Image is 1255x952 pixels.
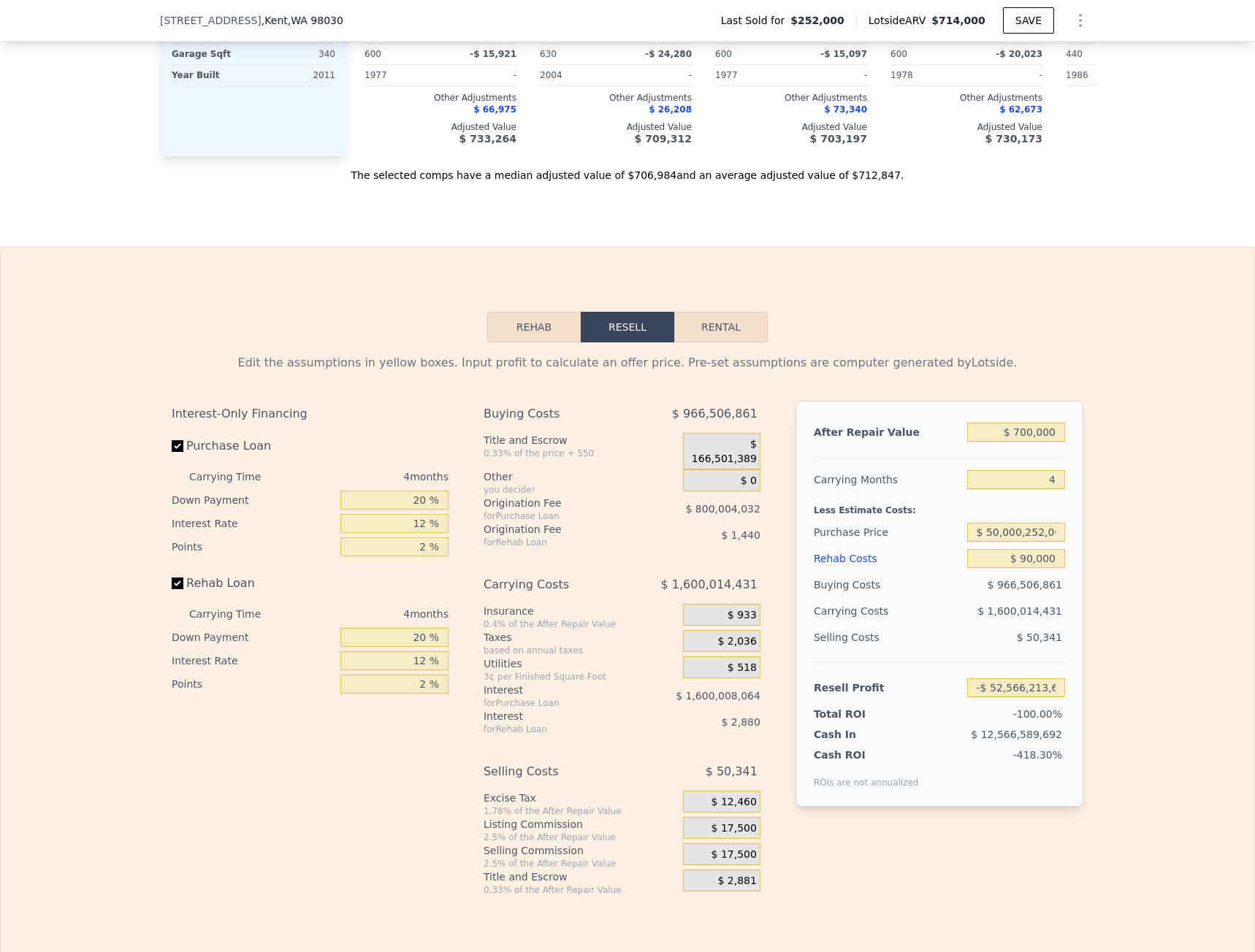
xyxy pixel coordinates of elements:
div: 4 months [290,465,449,488]
div: Origination Fee [484,522,646,537]
span: $ 17,500 [712,848,757,861]
div: Resell Profit [814,675,961,701]
span: Last Sold for [721,13,791,28]
span: -$ 24,280 [645,49,692,59]
button: Rehab [487,312,581,342]
div: Garage Sqft [172,44,251,64]
span: $ 703,197 [810,133,867,145]
div: Edit the assumptions in yellow boxes. Input profit to calculate an offer price. Pre-set assumptio... [172,354,1083,372]
button: Resell [581,312,674,342]
div: Down Payment [172,626,335,649]
span: $ 12,460 [712,796,757,809]
div: Adjusted Value [365,121,516,133]
label: Purchase Loan [172,433,335,459]
div: you decide! [484,484,677,496]
div: Other Adjustments [365,92,516,104]
span: 440 [1066,49,1083,59]
div: for Rehab Loan [484,723,646,735]
div: Adjusted Value [715,121,867,133]
span: $ 1,600,014,431 [661,572,758,598]
div: Carrying Costs [814,598,905,624]
div: ROIs are not annualized [814,762,919,788]
span: 600 [365,49,381,59]
span: $ 66,975 [473,104,516,115]
span: $ 709,312 [635,133,692,145]
span: , WA 98030 [288,15,343,26]
div: Other Adjustments [715,92,867,104]
div: 1986 [1066,65,1139,85]
div: 0.33% of the After Repair Value [484,884,677,896]
div: 0.33% of the price + 550 [484,448,677,459]
div: 3¢ per Finished Square Foot [484,671,677,683]
span: $ 2,036 [717,635,756,648]
input: Rehab Loan [172,577,183,589]
span: $714,000 [931,15,985,26]
span: $ 1,600,008,064 [676,690,760,702]
div: Purchase Price [814,519,961,545]
span: $ 966,506,861 [672,401,758,427]
div: for Rehab Loan [484,537,646,548]
div: Selling Costs [484,759,646,785]
span: $ 800,004,032 [685,503,760,515]
span: $ 733,264 [459,133,516,145]
div: - [443,65,516,85]
span: -100.00% [1013,708,1062,720]
span: $ 0 [741,475,757,488]
span: -$ 15,097 [820,49,867,59]
div: Insurance [484,604,677,618]
div: Buying Costs [484,401,646,427]
span: 630 [540,49,557,59]
div: Cash In [814,727,905,742]
div: Down Payment [172,488,335,512]
div: Points [172,672,335,696]
span: -$ 20,023 [996,49,1042,59]
div: Excise Tax [484,791,677,805]
div: Taxes [484,630,677,645]
span: -$ 15,921 [470,49,516,59]
div: Carrying Months [814,467,961,493]
span: $ 1,440 [721,529,760,541]
span: $ 12,566,589,692 [971,729,1062,740]
span: $ 1,600,014,431 [977,605,1062,617]
div: for Purchase Loan [484,510,646,522]
div: Rehab Costs [814,545,961,572]
div: Year Built [172,65,251,85]
div: - [969,65,1042,85]
div: - [794,65,867,85]
span: [STREET_ADDRESS] [160,13,262,28]
button: SAVE [1003,7,1054,34]
label: Rehab Loan [172,570,335,596]
span: $252,000 [790,13,844,28]
div: 1977 [365,65,438,85]
div: Other Adjustments [890,92,1042,104]
button: Rental [674,312,768,342]
span: 600 [715,49,732,59]
span: Lotside ARV [869,13,931,28]
div: Selling Commission [484,843,677,858]
div: After Repair Value [814,419,961,445]
span: $ 50,341 [1017,632,1062,643]
div: Adjusted Value [890,121,1042,133]
span: $ 730,173 [985,133,1042,145]
div: Selling Costs [814,624,961,650]
span: -418.30% [1013,749,1062,761]
div: 1.78% of the After Repair Value [484,805,677,817]
div: 4 months [290,602,449,626]
div: Origination Fee [484,496,646,510]
div: 2.5% of the After Repair Value [484,832,677,843]
div: Less Estimate Costs: [814,493,1065,519]
span: $ 933 [728,609,757,622]
div: - [619,65,692,85]
span: $ 26,208 [649,104,692,115]
div: 340 [256,44,335,64]
div: Carrying Time [189,465,284,488]
div: Interest [484,683,646,697]
input: Purchase Loan [172,440,183,452]
div: 0.4% of the After Repair Value [484,618,677,630]
div: Utilities [484,656,677,671]
div: 1977 [715,65,788,85]
div: Adjusted Value [540,121,692,133]
div: Buying Costs [814,572,961,598]
div: Cash ROI [814,748,919,762]
div: Other Adjustments [540,92,692,104]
